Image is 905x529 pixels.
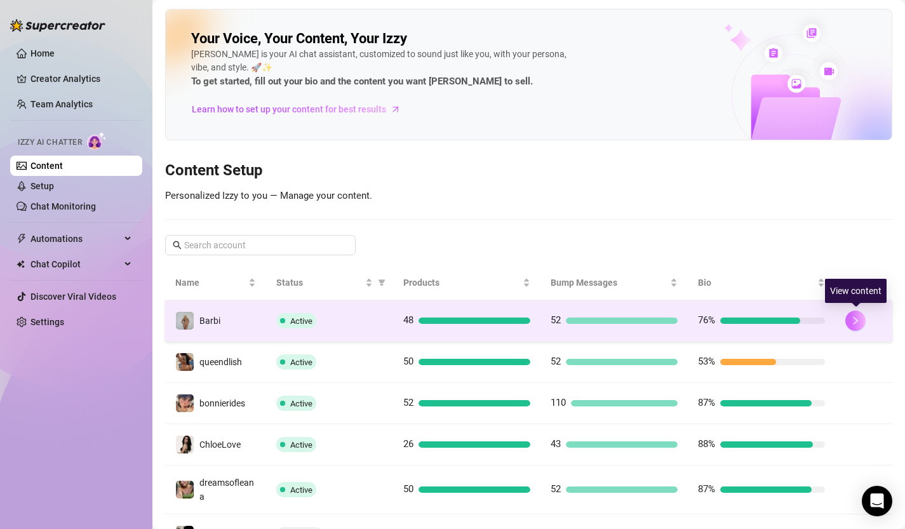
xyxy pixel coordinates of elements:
[176,481,194,499] img: dreamsofleana
[176,353,194,371] img: queendlish
[30,69,132,89] a: Creator Analytics
[290,316,312,326] span: Active
[290,485,312,495] span: Active
[173,241,182,250] span: search
[17,234,27,244] span: thunderbolt
[698,397,715,408] span: 87%
[389,103,402,116] span: arrow-right
[551,483,561,495] span: 52
[30,291,116,302] a: Discover Viral Videos
[199,478,254,502] span: dreamsofleana
[30,181,54,191] a: Setup
[87,131,107,150] img: AI Chatter
[192,102,386,116] span: Learn how to set up your content for best results
[165,161,892,181] h3: Content Setup
[290,358,312,367] span: Active
[10,19,105,32] img: logo-BBDzfeDw.svg
[378,279,385,286] span: filter
[698,314,715,326] span: 76%
[290,440,312,450] span: Active
[266,265,394,300] th: Status
[845,311,866,331] button: right
[540,265,688,300] th: Bump Messages
[176,436,194,453] img: ChloeLove
[199,357,242,367] span: queendlish
[698,356,715,367] span: 53%
[825,279,887,303] div: View content
[393,265,540,300] th: Products
[18,137,82,149] span: Izzy AI Chatter
[199,398,245,408] span: bonnierides
[30,317,64,327] a: Settings
[191,30,407,48] h2: Your Voice, Your Content, Your Izzy
[403,483,413,495] span: 50
[176,312,194,330] img: Barbi
[176,394,194,412] img: bonnierides
[165,190,372,201] span: Personalized Izzy to you — Manage your content.
[375,273,388,292] span: filter
[851,316,860,325] span: right
[199,439,241,450] span: ChloeLove
[403,314,413,326] span: 48
[551,276,667,290] span: Bump Messages
[698,276,815,290] span: Bio
[698,438,715,450] span: 88%
[30,48,55,58] a: Home
[551,356,561,367] span: 52
[30,201,96,211] a: Chat Monitoring
[403,397,413,408] span: 52
[551,438,561,450] span: 43
[551,397,566,408] span: 110
[403,356,413,367] span: 50
[191,99,410,119] a: Learn how to set up your content for best results
[191,48,572,90] div: [PERSON_NAME] is your AI chat assistant, customized to sound just like you, with your persona, vi...
[688,265,835,300] th: Bio
[290,399,312,408] span: Active
[30,99,93,109] a: Team Analytics
[276,276,363,290] span: Status
[695,10,892,140] img: ai-chatter-content-library-cLFOSyPT.png
[30,161,63,171] a: Content
[30,254,121,274] span: Chat Copilot
[17,260,25,269] img: Chat Copilot
[175,276,246,290] span: Name
[165,265,266,300] th: Name
[698,483,715,495] span: 87%
[862,486,892,516] div: Open Intercom Messenger
[30,229,121,249] span: Automations
[191,76,533,87] strong: To get started, fill out your bio and the content you want [PERSON_NAME] to sell.
[184,238,338,252] input: Search account
[403,438,413,450] span: 26
[551,314,561,326] span: 52
[403,276,520,290] span: Products
[199,316,220,326] span: Barbi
